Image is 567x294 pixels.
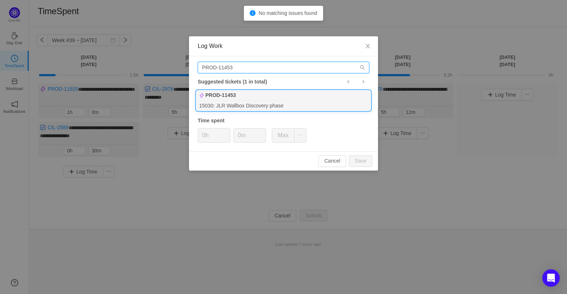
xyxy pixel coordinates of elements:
button: Save [349,155,372,167]
b: PROD-11453 [205,91,236,99]
button: Max [272,128,294,143]
i: icon: close [365,43,371,49]
div: Log Work [198,42,369,50]
div: Time spent [198,117,369,124]
button: icon: ellipsis [294,128,306,143]
img: 10307 [199,93,204,98]
div: 15030: JLR Wallbox Discovery phase [196,101,371,110]
div: Open Intercom Messenger [542,269,560,287]
i: icon: info-circle [250,10,256,16]
div: Suggested tickets (1 in total) [198,77,369,86]
input: Search [198,62,369,73]
i: icon: search [360,65,365,70]
button: Cancel [318,155,346,167]
span: No matching issues found [258,10,317,16]
button: Close [358,36,378,57]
